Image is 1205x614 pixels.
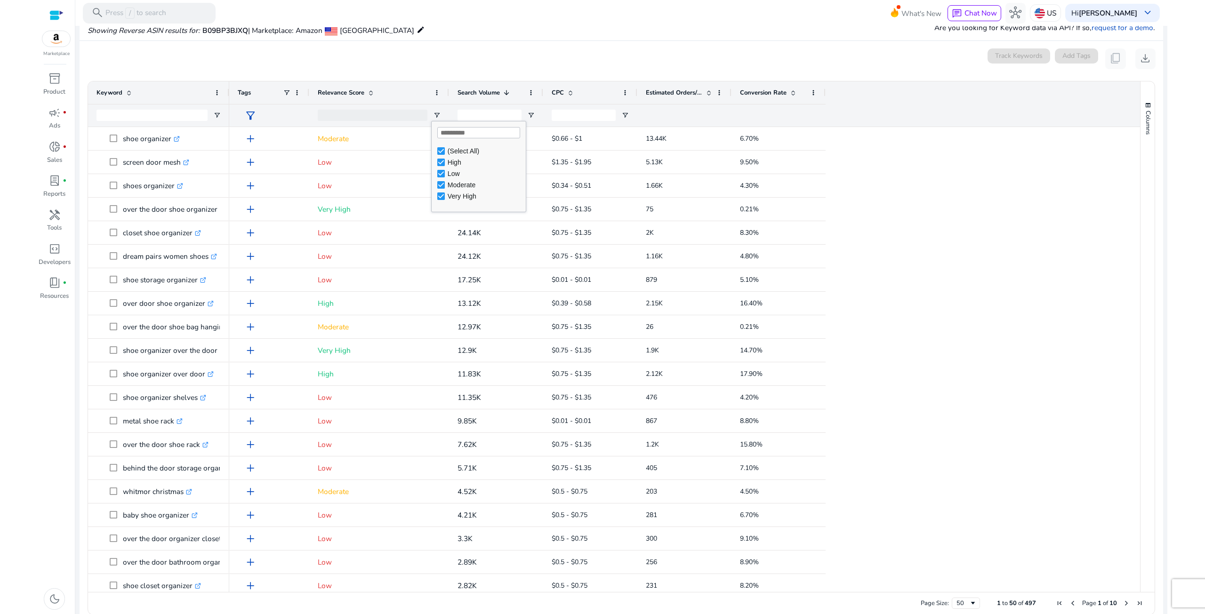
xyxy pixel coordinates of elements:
span: 1 [997,599,1001,607]
span: $0.5 - $0.75 [552,581,587,590]
p: behind the door storage organizer [123,458,243,478]
button: Open Filter Menu [621,112,629,119]
span: 2.12K [646,369,663,378]
p: shoes organizer [123,176,183,195]
a: donut_smallfiber_manual_recordSales [38,139,71,173]
span: $0.75 - $1.35 [552,322,591,331]
span: keyboard_arrow_down [1141,7,1154,19]
span: 12.97K [458,322,481,332]
span: handyman [48,209,61,221]
span: $0.34 - $0.51 [552,181,591,190]
span: 1.9K [646,346,659,355]
span: 879 [646,275,657,284]
p: Reports [43,190,65,199]
p: Press to search [105,8,166,19]
p: Tools [47,223,62,233]
p: over the door organizer closet [123,529,230,548]
span: 1.2K [646,440,659,449]
p: Resources [40,292,69,301]
p: Low [318,223,441,242]
span: 867 [646,416,657,425]
span: filter_alt [244,110,257,122]
span: $0.01 - $0.01 [552,275,591,284]
button: hub [1005,3,1026,24]
span: 476 [646,393,657,402]
span: 6.70% [740,134,759,143]
img: amazon.svg [42,31,71,47]
p: shoe organizer shelves [123,388,206,407]
span: 4.52K [458,486,477,496]
p: Low [318,458,441,478]
span: 17.90% [740,369,763,378]
span: dark_mode [48,593,61,605]
span: add [244,250,257,263]
span: 5.13K [646,158,663,167]
span: download [1139,52,1151,64]
span: 16.40% [740,299,763,308]
span: 4.20% [740,393,759,402]
span: 256 [646,558,657,566]
span: add [244,439,257,451]
p: whitmor christmas [123,482,192,501]
p: over the door shoe bag hanging organizer [123,317,269,336]
span: add [244,368,257,380]
span: $0.75 - $1.35 [552,252,591,261]
p: over the door bathroom organizer [123,552,242,572]
div: Last Page [1136,599,1143,607]
span: $0.5 - $0.75 [552,487,587,496]
span: 1.66K [646,181,663,190]
span: add [244,274,257,286]
span: campaign [48,107,61,119]
input: Search Volume Filter Input [458,110,522,121]
span: 5.71K [458,463,477,473]
button: download [1135,48,1156,69]
input: Keyword Filter Input [96,110,208,121]
div: 50 [956,599,969,607]
mat-icon: edit [417,24,425,36]
span: 9.10% [740,534,759,543]
span: add [244,415,257,427]
span: CPC [552,88,564,97]
span: 5.10% [740,275,759,284]
p: Low [318,529,441,548]
div: Very High [448,192,523,200]
span: add [244,297,257,310]
span: 10 [1109,599,1117,607]
p: Are you looking for Keyword data via API? If so, . [934,22,1155,33]
span: 2.15K [646,299,663,308]
span: 4.50% [740,487,759,496]
span: Page [1082,599,1096,607]
p: High [318,294,441,313]
p: Moderate [318,482,441,501]
span: $0.75 - $1.35 [552,346,591,355]
span: add [244,203,257,215]
span: code_blocks [48,243,61,255]
span: 405 [646,463,657,472]
span: | Marketplace: Amazon [248,25,322,35]
span: 300 [646,534,657,543]
span: add [244,509,257,521]
span: 9.50% [740,158,759,167]
p: Low [318,411,441,431]
span: 14.70% [740,346,763,355]
span: add [244,321,257,333]
span: Tags [238,88,251,97]
p: Developers [39,258,71,267]
p: Moderate [318,317,441,336]
p: shoe closet organizer [123,576,201,595]
span: 4.21K [458,510,477,520]
div: Next Page [1123,599,1130,607]
span: fiber_manual_record [63,281,67,285]
p: Low [318,152,441,172]
span: Relevance Score [318,88,364,97]
p: Low [318,552,441,572]
span: book_4 [48,277,61,289]
div: Low [448,170,523,177]
div: Filter List [432,145,526,202]
span: 6.70% [740,510,759,519]
span: 7.10% [740,463,759,472]
p: Hi [1071,9,1137,16]
p: Low [318,247,441,266]
span: 12.9K [458,345,477,355]
span: 8.20% [740,581,759,590]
